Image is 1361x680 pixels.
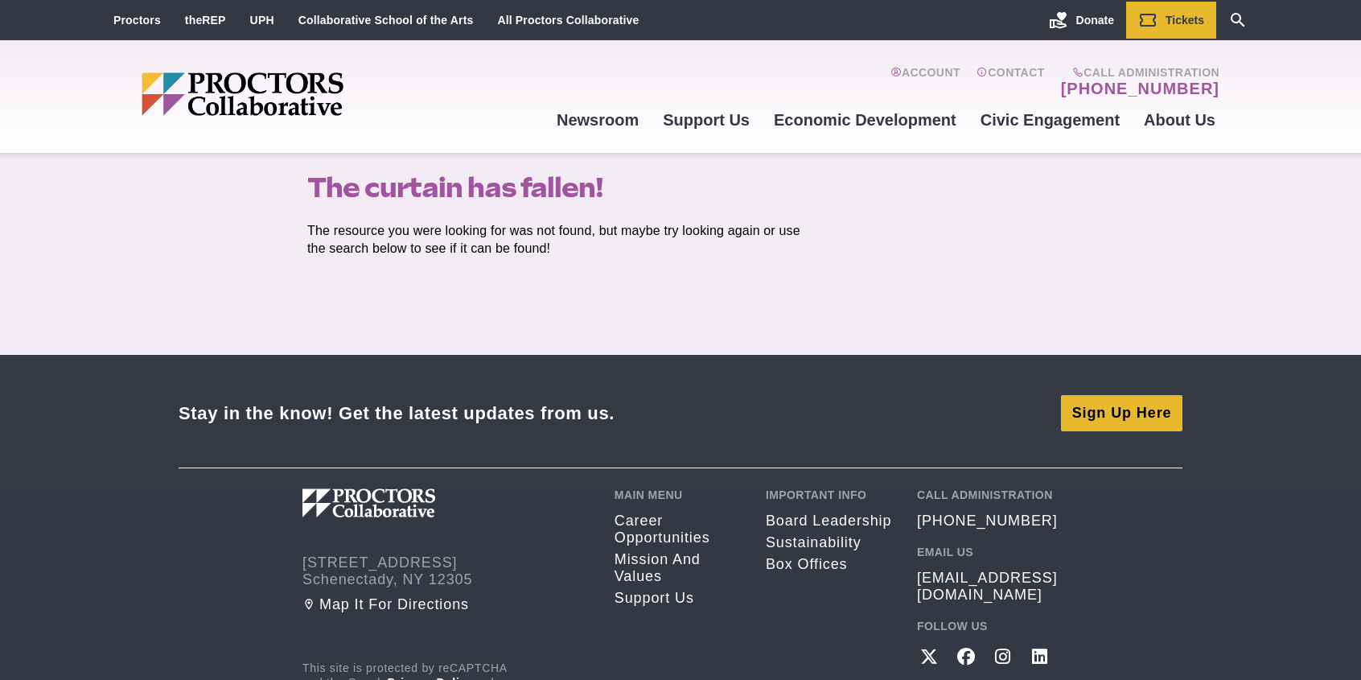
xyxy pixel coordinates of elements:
span: Call Administration [1056,66,1219,79]
h2: Main Menu [615,488,742,501]
a: [EMAIL_ADDRESS][DOMAIN_NAME] [917,570,1059,604]
a: Board Leadership [766,513,893,530]
a: Donate [1037,2,1126,39]
p: The resource you were looking for was not found, but maybe try looking again or use the search be... [307,222,817,258]
div: Stay in the know! Get the latest updates from us. [179,402,615,424]
a: Newsroom [545,98,651,142]
a: [PHONE_NUMBER] [917,513,1058,530]
h2: Call Administration [917,488,1059,501]
a: About Us [1132,98,1227,142]
a: Box Offices [766,556,893,573]
span: Donate [1076,14,1114,27]
img: Proctors logo [302,488,520,517]
h1: The curtain has fallen! [307,172,817,203]
h2: Important Info [766,488,893,501]
a: Account [890,66,960,98]
a: Economic Development [762,98,968,142]
a: Sign Up Here [1061,395,1182,431]
a: Career opportunities [615,513,742,546]
a: Search [1216,2,1260,39]
a: theREP [185,14,226,27]
a: All Proctors Collaborative [497,14,639,27]
a: Mission and Values [615,551,742,585]
a: Collaborative School of the Arts [298,14,474,27]
a: Support Us [651,98,762,142]
a: Tickets [1126,2,1216,39]
span: Tickets [1166,14,1204,27]
a: Contact [977,66,1045,98]
a: [PHONE_NUMBER] [1061,79,1219,98]
a: Proctors [113,14,161,27]
h2: Email Us [917,546,1059,558]
a: UPH [250,14,274,27]
img: Proctors logo [142,72,467,116]
address: [STREET_ADDRESS] Schenectady, NY 12305 [302,554,590,588]
a: Civic Engagement [968,98,1132,142]
a: Map it for directions [302,596,590,613]
a: Support Us [615,590,742,607]
a: Sustainability [766,534,893,551]
h2: Follow Us [917,620,1059,633]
